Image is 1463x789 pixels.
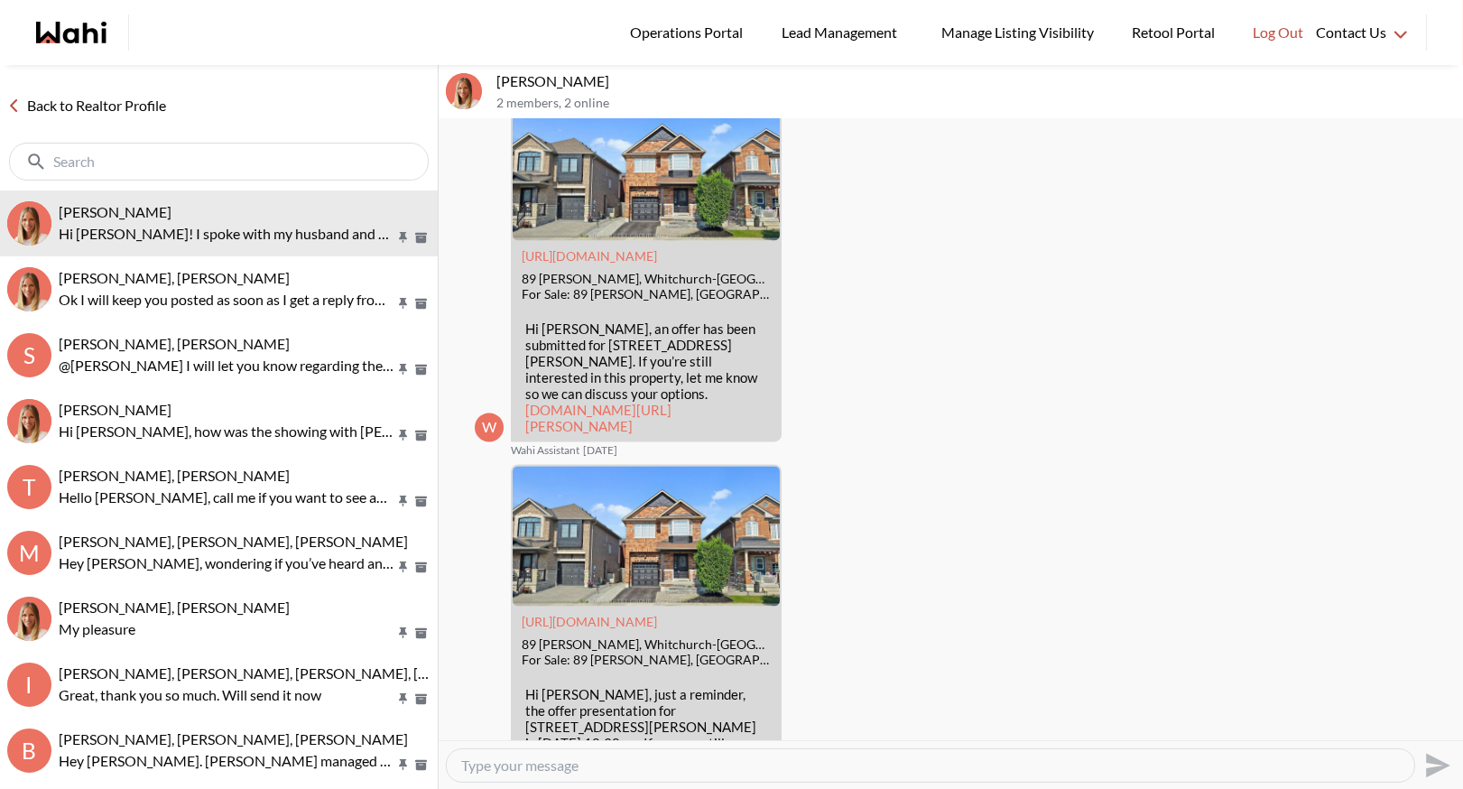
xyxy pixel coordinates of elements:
img: S [7,267,51,311]
img: 89 Delbert Circ, Whitchurch-Stouffville, ON: Get $10.9K Cashback | Wahi [513,100,780,240]
button: Archive [412,626,431,641]
span: [PERSON_NAME], [PERSON_NAME] [59,467,290,484]
textarea: Type your message [461,757,1400,775]
div: M [7,531,51,575]
div: W [475,413,504,441]
img: R [446,73,482,109]
button: Archive [412,230,431,246]
button: Pin [395,692,412,707]
span: Log Out [1253,21,1303,44]
p: Hi [PERSON_NAME], an offer has been submitted for [STREET_ADDRESS][PERSON_NAME]. If you’re still ... [525,320,767,434]
span: [PERSON_NAME], [PERSON_NAME], [PERSON_NAME] [59,730,408,747]
div: For Sale: 89 [PERSON_NAME], [GEOGRAPHIC_DATA], [GEOGRAPHIC_DATA] Detached with $10.9K Cashback th... [522,653,771,668]
p: 2 members , 2 online [496,96,1456,111]
div: B [7,729,51,773]
div: T [7,465,51,509]
input: Search [53,153,388,171]
div: S [7,333,51,377]
a: [DOMAIN_NAME][URL][PERSON_NAME] [525,402,671,434]
div: 89 [PERSON_NAME], Whitchurch-[GEOGRAPHIC_DATA], [GEOGRAPHIC_DATA]: Get $10.9K Cashback | Wahi [522,272,771,287]
div: Ritu Gill, Michelle [446,73,482,109]
div: Sachinkumar Mali, Michelle [7,597,51,641]
button: Pin [395,757,412,773]
button: Archive [412,692,431,707]
span: Retool Portal [1132,21,1220,44]
p: Hi [PERSON_NAME], how was the showing with [PERSON_NAME] [DATE]? Did you have any question regard... [59,421,394,442]
p: Ok I will keep you posted as soon as I get a reply from them. [59,289,394,311]
a: Attachment [522,248,657,264]
span: [PERSON_NAME] [59,401,171,418]
div: I [7,663,51,707]
button: Pin [395,494,412,509]
span: [PERSON_NAME] [59,203,171,220]
button: Pin [395,626,412,641]
img: S [7,597,51,641]
button: Pin [395,296,412,311]
p: Great, thank you so much. Will send it now [59,684,394,706]
div: Ritu Gill, Michelle [7,201,51,246]
a: Attachment [522,614,657,629]
div: Tadia Hines, Michelle [7,399,51,443]
button: Pin [395,560,412,575]
p: @[PERSON_NAME] I will let you know regarding the above in the other chat. Thanks [59,355,394,376]
span: Operations Portal [630,21,749,44]
p: My pleasure [59,618,394,640]
button: Archive [412,560,431,575]
p: [PERSON_NAME] [496,72,1456,90]
span: [PERSON_NAME], [PERSON_NAME], [PERSON_NAME], [PERSON_NAME] [59,664,526,682]
button: Pin [395,362,412,377]
span: Lead Management [782,21,903,44]
button: Pin [395,428,412,443]
span: [PERSON_NAME], [PERSON_NAME], [PERSON_NAME] [59,533,408,550]
p: Hi [PERSON_NAME]! I spoke with my husband and he would like us to go out on another outing before... [59,223,394,245]
span: [PERSON_NAME], [PERSON_NAME] [59,269,290,286]
button: Archive [412,757,431,773]
span: Wahi Assistant [511,443,579,458]
div: 89 [PERSON_NAME], Whitchurch-[GEOGRAPHIC_DATA], [GEOGRAPHIC_DATA]: Get $10.9K Cashback | Wahi [522,637,771,653]
button: Archive [412,494,431,509]
img: T [7,399,51,443]
img: 89 Delbert Circ, Whitchurch-Stouffville, ON: Get $10.9K Cashback | Wahi [513,466,780,606]
button: Pin [395,230,412,246]
div: For Sale: 89 [PERSON_NAME], [GEOGRAPHIC_DATA], [GEOGRAPHIC_DATA] Detached with $10.9K Cashback th... [522,287,771,302]
button: Send [1415,745,1456,785]
span: Manage Listing Visibility [936,21,1099,44]
button: Archive [412,362,431,377]
span: [PERSON_NAME], [PERSON_NAME] [59,599,290,616]
time: 2025-08-05T20:46:57.613Z [583,443,617,458]
button: Archive [412,296,431,311]
p: Hey [PERSON_NAME]. [PERSON_NAME] managed the outing well for you. I understand. I think [PERSON_N... [59,750,394,772]
img: R [7,201,51,246]
p: Hello [PERSON_NAME], call me if you want to see any other property. [59,487,394,508]
p: Hey [PERSON_NAME], wondering if you’ve heard anything on this? We are still wanting the transcript. [59,552,394,574]
div: Saeid Kanani, Michelle [7,267,51,311]
a: Wahi homepage [36,22,106,43]
span: [PERSON_NAME], [PERSON_NAME] [59,335,290,352]
button: Archive [412,428,431,443]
